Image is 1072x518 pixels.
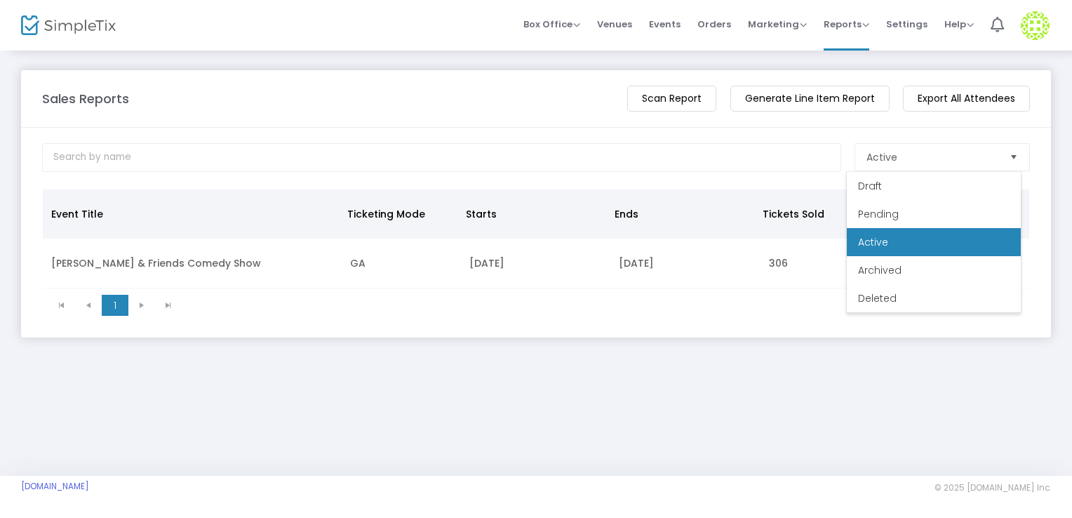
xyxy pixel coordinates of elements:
button: Select [1004,144,1024,171]
span: Page 1 [102,295,128,316]
span: © 2025 [DOMAIN_NAME] Inc. [934,482,1051,493]
span: Box Office [523,18,580,31]
td: [DATE] [610,239,760,288]
span: Deleted [858,291,897,305]
th: Ends [606,190,754,239]
th: Ticketing Mode [339,190,457,239]
td: [DATE] [461,239,610,288]
span: Venues [597,6,632,42]
m-button: Generate Line Item Report [730,86,890,112]
th: Tickets Sold [754,190,873,239]
span: Draft [858,179,882,193]
td: 306 [761,239,880,288]
span: Marketing [748,18,807,31]
span: Active [858,235,888,249]
m-button: Export All Attendees [903,86,1030,112]
span: Events [649,6,681,42]
span: Pending [858,207,899,221]
span: Archived [858,263,902,277]
th: Event Title [43,190,339,239]
span: Settings [886,6,927,42]
th: Starts [457,190,605,239]
span: Orders [697,6,731,42]
div: Data table [43,190,1029,288]
m-button: Scan Report [627,86,716,112]
kendo-pager-info: 1 - 1 of 1 items [192,298,1014,312]
input: Search by name [42,143,841,172]
m-panel-title: Sales Reports [42,89,129,108]
span: Active [866,150,897,164]
a: [DOMAIN_NAME] [21,481,89,492]
td: GA [342,239,461,288]
span: Reports [824,18,869,31]
span: Help [944,18,974,31]
td: [PERSON_NAME] & Friends Comedy Show [43,239,342,288]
